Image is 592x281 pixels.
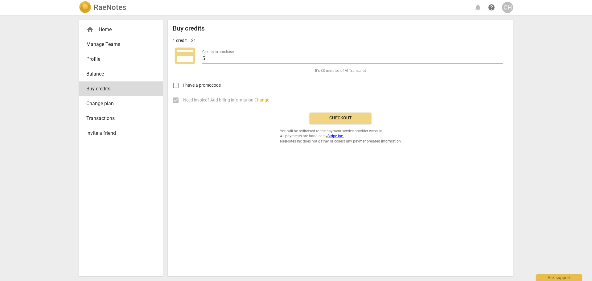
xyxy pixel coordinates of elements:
[314,115,366,121] span: Checkout
[79,96,163,111] a: Change plan
[79,52,163,67] a: Profile
[173,37,196,44] p: 1 credit = $1
[183,82,221,89] span: I have a promocode
[79,1,91,14] img: Logo
[327,134,344,138] a: Stripe Inc.
[79,126,163,141] a: Invite a friend
[502,2,513,13] button: CH
[254,97,269,102] span: Change
[486,2,497,13] a: Help
[79,37,163,52] a: Manage Teams
[86,85,150,93] span: Buy credits
[173,43,197,68] span: credit_card
[315,68,366,73] span: It's 33 minutes of AI Transcript
[86,70,150,78] span: Balance
[86,26,150,33] div: Home
[86,26,94,33] span: home
[202,50,234,54] label: Credits to purchase
[173,25,205,32] h2: Buy credits
[280,129,401,144] span: You will be redirected to the payment service provider website. All payments are handled by RaeNo...
[79,1,126,14] a: LogoRaeNotes
[79,81,163,96] a: Buy credits
[94,3,126,12] h2: RaeNotes
[79,111,163,126] a: Transactions
[488,4,495,11] span: help
[86,100,150,107] span: Change plan
[86,130,150,137] span: Invite a friend
[536,274,582,281] div: Ask support
[310,113,371,124] button: Checkout
[183,97,269,103] span: Need invoice? Add billing information
[86,41,150,48] span: Manage Teams
[79,67,163,81] a: Balance
[86,115,150,122] span: Transactions
[86,56,150,63] span: Profile
[79,22,163,37] div: Home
